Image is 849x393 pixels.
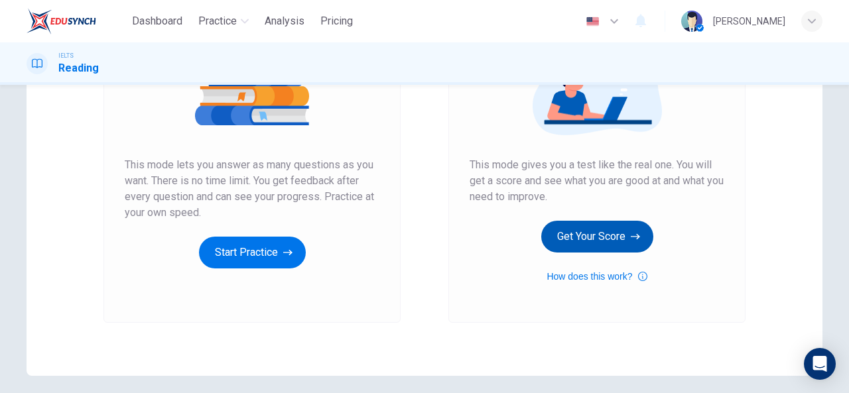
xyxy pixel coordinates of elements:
[470,157,724,205] span: This mode gives you a test like the real one. You will get a score and see what you are good at a...
[127,9,188,33] button: Dashboard
[58,51,74,60] span: IELTS
[199,237,306,268] button: Start Practice
[315,9,358,33] button: Pricing
[713,13,785,29] div: [PERSON_NAME]
[58,60,99,76] h1: Reading
[320,13,353,29] span: Pricing
[193,9,254,33] button: Practice
[584,17,601,27] img: en
[27,8,127,34] a: EduSynch logo
[132,13,182,29] span: Dashboard
[804,348,836,380] div: Open Intercom Messenger
[265,13,304,29] span: Analysis
[27,8,96,34] img: EduSynch logo
[681,11,702,32] img: Profile picture
[125,157,379,221] span: This mode lets you answer as many questions as you want. There is no time limit. You get feedback...
[541,221,653,253] button: Get Your Score
[547,268,647,284] button: How does this work?
[259,9,310,33] button: Analysis
[198,13,237,29] span: Practice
